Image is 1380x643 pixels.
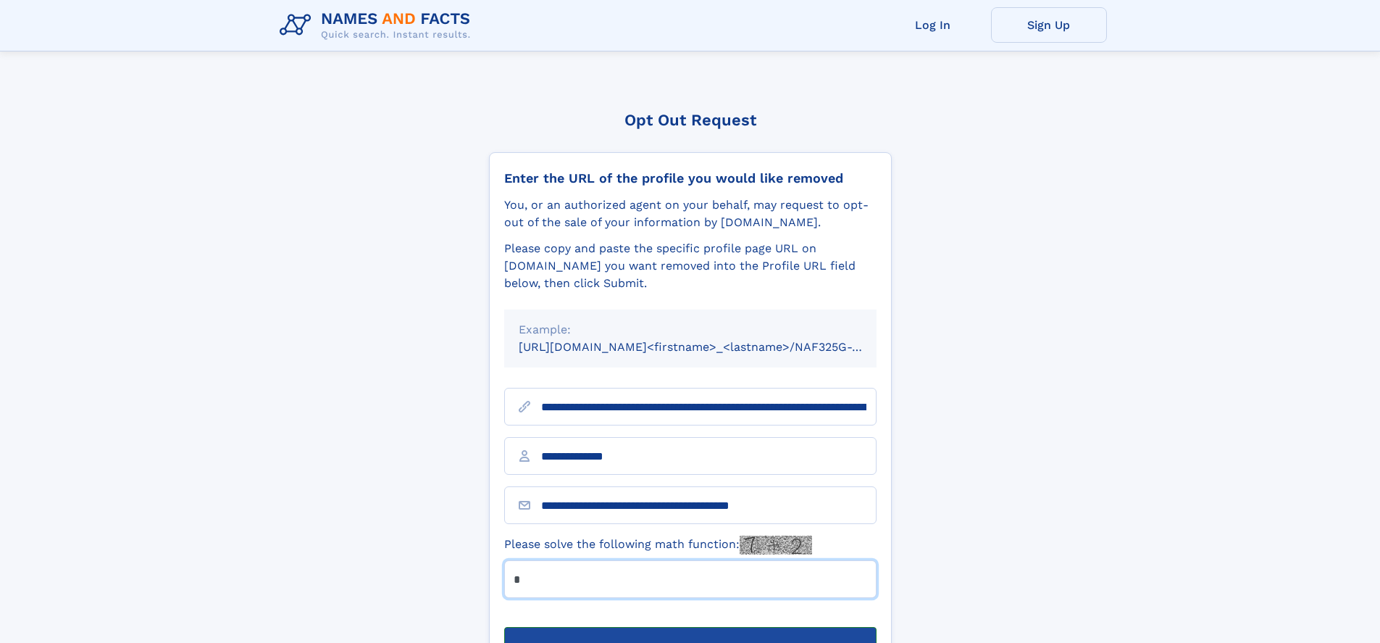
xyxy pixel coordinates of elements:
[504,240,877,292] div: Please copy and paste the specific profile page URL on [DOMAIN_NAME] you want removed into the Pr...
[489,111,892,129] div: Opt Out Request
[991,7,1107,43] a: Sign Up
[504,170,877,186] div: Enter the URL of the profile you would like removed
[519,340,904,354] small: [URL][DOMAIN_NAME]<firstname>_<lastname>/NAF325G-xxxxxxxx
[519,321,862,339] div: Example:
[274,6,482,45] img: Logo Names and Facts
[504,536,812,555] label: Please solve the following math function:
[875,7,991,43] a: Log In
[504,196,877,231] div: You, or an authorized agent on your behalf, may request to opt-out of the sale of your informatio...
